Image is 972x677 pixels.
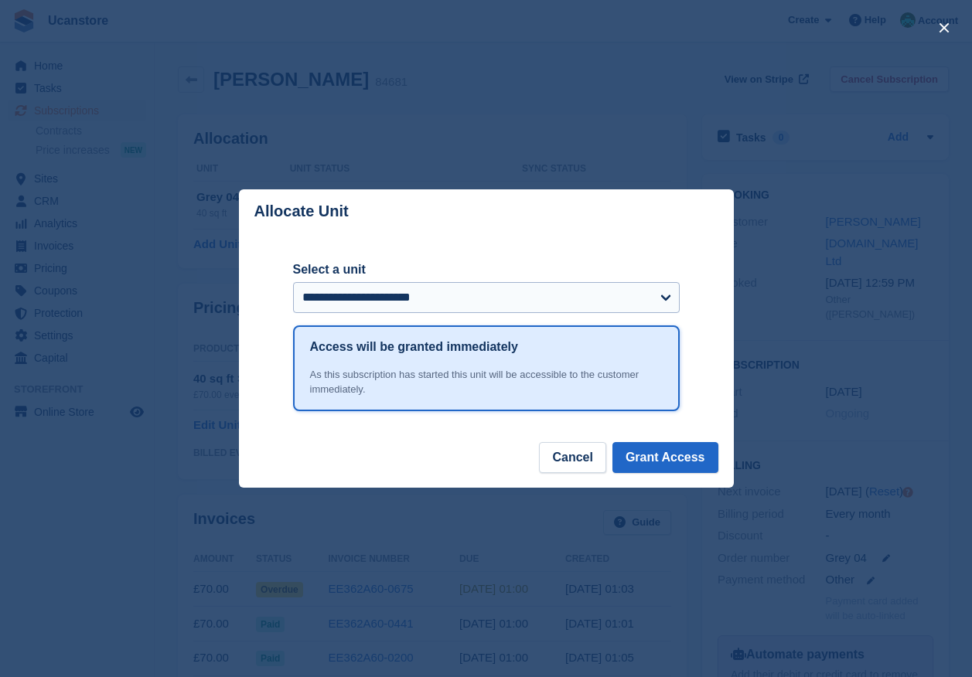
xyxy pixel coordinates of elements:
div: As this subscription has started this unit will be accessible to the customer immediately. [310,367,663,397]
label: Select a unit [293,260,680,279]
button: close [932,15,957,40]
button: Cancel [539,442,605,473]
p: Allocate Unit [254,202,349,220]
h1: Access will be granted immediately [310,338,518,356]
button: Grant Access [612,442,718,473]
